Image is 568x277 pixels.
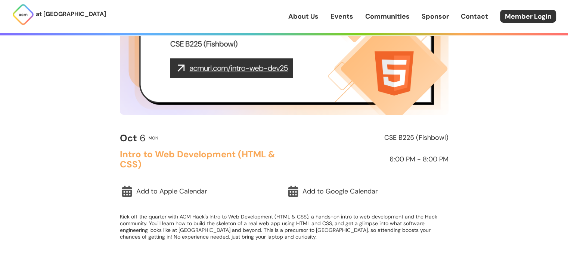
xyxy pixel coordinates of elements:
a: Add to Apple Calendar [120,183,282,200]
a: Events [330,12,353,21]
a: About Us [288,12,319,21]
a: Communities [365,12,410,21]
p: Kick off the quarter with ACM Hack's Intro to Web Development (HTML & CSS), a hands-on intro to w... [120,213,448,240]
a: Add to Google Calendar [286,183,448,200]
h2: Intro to Web Development (HTML & CSS) [120,149,281,169]
a: Member Login [500,10,556,23]
b: Oct [120,132,137,144]
a: at [GEOGRAPHIC_DATA] [12,3,106,26]
a: Sponsor [422,12,449,21]
h2: CSE B225 (Fishbowl) [288,134,448,142]
h2: Mon [149,136,158,140]
h2: 6 [120,133,146,144]
p: at [GEOGRAPHIC_DATA] [36,9,106,19]
a: Contact [461,12,488,21]
h2: 6:00 PM - 8:00 PM [288,156,448,163]
img: ACM Logo [12,3,34,26]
